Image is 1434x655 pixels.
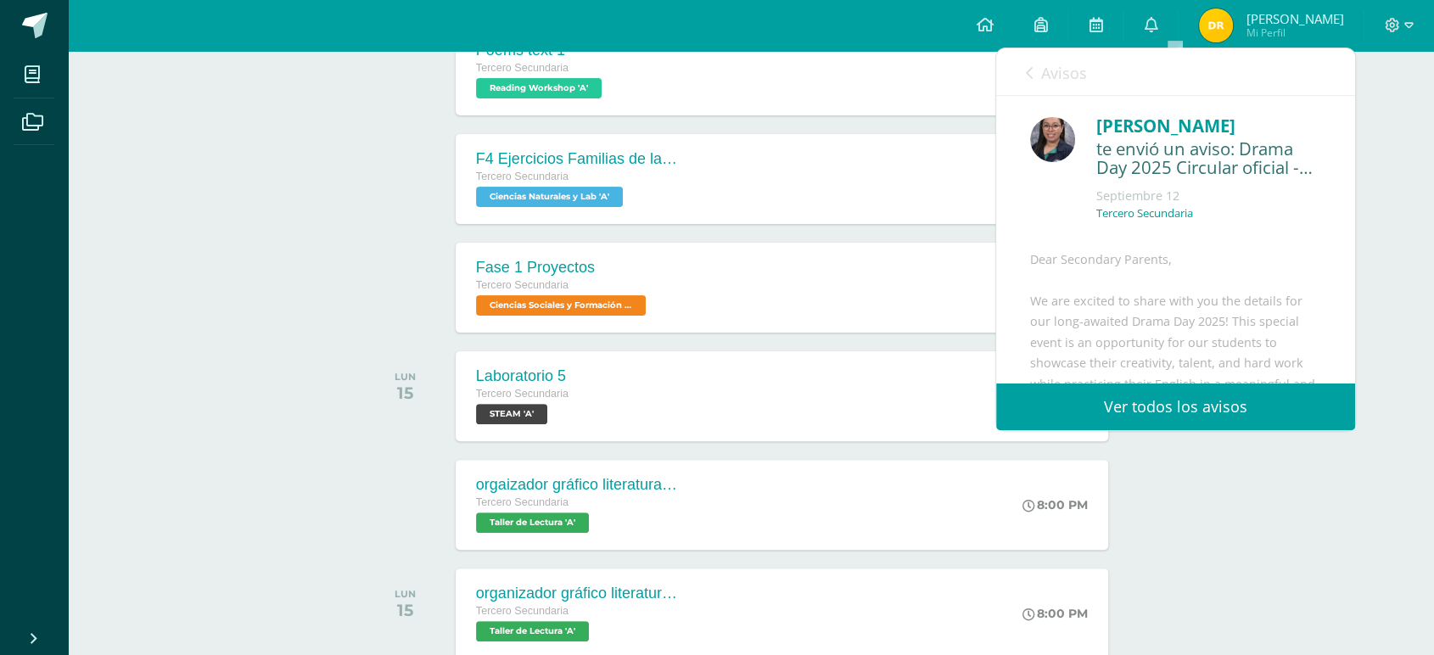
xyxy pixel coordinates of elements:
a: Ver todos los avisos [996,383,1355,430]
div: 15 [395,383,416,403]
span: Tercero Secundaria [476,388,569,400]
span: Ciencias Sociales y Formación Ciudadana 'A' [476,295,646,316]
span: [PERSON_NAME] [1246,10,1343,27]
span: Taller de Lectura 'A' [476,621,589,641]
div: [PERSON_NAME] [1096,113,1321,139]
div: orgaizador gráfico literatura renacentista [476,476,680,494]
div: 8:00 PM [1022,606,1088,621]
div: te envió un aviso: Drama Day 2025 Circular oficial -Secundaria [1096,139,1321,179]
span: Tercero Secundaria [476,605,569,617]
img: ffc3e0d43af858570293a07d54ed4dbe.png [1199,8,1233,42]
img: 6fb385528ffb729c9b944b13f11ee051.png [1030,117,1075,162]
span: STEAM 'A' [476,404,547,424]
span: Reading Workshop 'A' [476,78,602,98]
span: Mi Perfil [1246,25,1343,40]
div: Fase 1 Proyectos [476,259,650,277]
p: Tercero Secundaria [1096,206,1193,221]
div: Septiembre 12 [1096,188,1321,204]
span: Avisos [1041,63,1087,83]
div: 8:00 PM [1022,497,1088,512]
div: Laboratorio 5 [476,367,569,385]
span: Taller de Lectura 'A' [476,512,589,533]
span: Tercero Secundaria [476,62,569,74]
span: Tercero Secundaria [476,171,569,182]
div: F4 Ejercicios Familias de la Tabla Periódica. [476,150,680,168]
span: Tercero Secundaria [476,279,569,291]
div: 15 [395,600,416,620]
div: LUN [395,371,416,383]
span: Tercero Secundaria [476,496,569,508]
span: Ciencias Naturales y Lab 'A' [476,187,623,207]
div: LUN [395,588,416,600]
div: organizador gráfico literatura, [GEOGRAPHIC_DATA] ,Japonesa, Estadounidense [476,585,680,602]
